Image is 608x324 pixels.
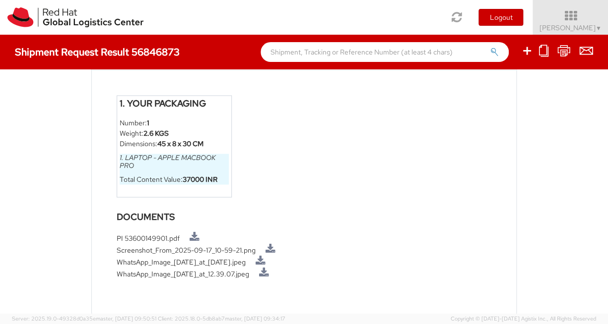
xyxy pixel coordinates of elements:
[120,174,229,184] li: Total Content Value:
[596,24,602,32] span: ▼
[478,9,523,26] button: Logout
[120,138,229,149] li: Dimensions:
[261,42,509,62] input: Shipment, Tracking or Reference Number (at least 4 chars)
[157,139,203,148] strong: 45 x 8 x 30 CM
[120,154,229,169] h6: 1. Laptop - Apple Macbook Pro
[96,315,156,322] span: master, [DATE] 09:50:51
[117,232,492,244] li: PI 53600149901.pdf
[117,256,492,268] li: WhatsApp_Image_[DATE]_at_[DATE].jpeg
[117,244,492,256] li: Screenshot_From_2025-09-17_10-59-21.png
[120,128,229,138] li: Weight:
[158,315,285,322] span: Client: 2025.18.0-5db8ab7
[117,268,492,279] li: WhatsApp_Image_[DATE]_at_12.39.07.jpeg
[120,98,229,108] h4: 1. Your Packaging
[7,7,143,27] img: rh-logistics-00dfa346123c4ec078e1.svg
[12,315,156,322] span: Server: 2025.19.0-49328d0a35e
[451,315,596,323] span: Copyright © [DATE]-[DATE] Agistix Inc., All Rights Reserved
[540,23,602,32] span: [PERSON_NAME]
[147,118,149,127] strong: 1
[117,212,492,222] h4: Documents
[183,174,217,183] strong: 37000 INR
[15,47,180,57] h4: Shipment Request Result 56846873
[225,315,285,322] span: master, [DATE] 09:34:17
[143,128,169,137] strong: 2.6 KGS
[120,117,229,128] li: Number:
